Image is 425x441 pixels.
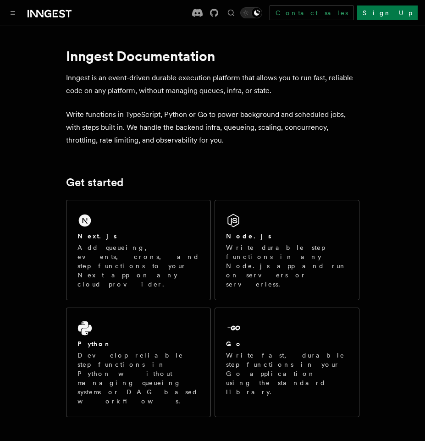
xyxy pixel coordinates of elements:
[226,351,348,397] p: Write fast, durable step functions in your Go application using the standard library.
[357,6,418,20] a: Sign Up
[66,308,211,417] a: PythonDevelop reliable step functions in Python without managing queueing systems or DAG based wo...
[66,176,123,189] a: Get started
[226,243,348,289] p: Write durable step functions in any Node.js app and run on servers or serverless.
[7,7,18,18] button: Toggle navigation
[226,7,237,18] button: Find something...
[77,243,199,289] p: Add queueing, events, crons, and step functions to your Next app on any cloud provider.
[215,308,359,417] a: GoWrite fast, durable step functions in your Go application using the standard library.
[77,339,111,348] h2: Python
[66,108,359,147] p: Write functions in TypeScript, Python or Go to power background and scheduled jobs, with steps bu...
[66,72,359,97] p: Inngest is an event-driven durable execution platform that allows you to run fast, reliable code ...
[66,200,211,300] a: Next.jsAdd queueing, events, crons, and step functions to your Next app on any cloud provider.
[77,351,199,406] p: Develop reliable step functions in Python without managing queueing systems or DAG based workflows.
[215,200,359,300] a: Node.jsWrite durable step functions in any Node.js app and run on servers or serverless.
[77,232,117,241] h2: Next.js
[270,6,353,20] a: Contact sales
[240,7,262,18] button: Toggle dark mode
[226,232,271,241] h2: Node.js
[66,48,359,64] h1: Inngest Documentation
[226,339,243,348] h2: Go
